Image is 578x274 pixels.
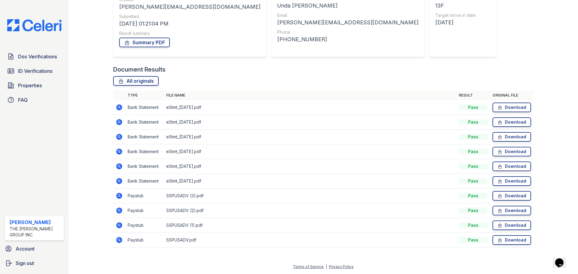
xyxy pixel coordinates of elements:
td: eStmt_[DATE].pdf [164,100,456,115]
a: Download [493,117,531,127]
td: Paystub [125,233,164,248]
th: Type [125,91,164,100]
div: [PERSON_NAME] [10,219,61,226]
span: FAQ [18,96,28,103]
div: Pass [459,237,488,243]
td: SSPUSADV (3).pdf [164,189,456,203]
div: Unda [PERSON_NAME] [277,2,418,10]
a: Terms of Service [293,264,324,269]
div: Submitted [119,14,260,20]
div: The [PERSON_NAME] Group Inc. [10,226,61,238]
td: Bank Statement [125,144,164,159]
a: Download [493,191,531,201]
span: Doc Verifications [18,53,57,60]
span: ID Verifications [18,67,52,75]
td: SSPUSADV.pdf [164,233,456,248]
td: Paystub [125,189,164,203]
div: Phone [277,29,418,35]
a: Privacy Policy [329,264,354,269]
div: [PERSON_NAME][EMAIL_ADDRESS][DOMAIN_NAME] [277,18,418,27]
td: Bank Statement [125,130,164,144]
a: Download [493,132,531,142]
td: Bank Statement [125,159,164,174]
a: Download [493,147,531,156]
a: Download [493,176,531,186]
div: [PHONE_NUMBER] [277,35,418,44]
a: Sign out [2,257,66,269]
span: Account [16,245,35,252]
div: Pass [459,208,488,214]
div: [DATE] 01:21:04 PM [119,20,260,28]
div: Pass [459,104,488,110]
div: Pass [459,163,488,169]
a: Download [493,206,531,215]
div: Document Results [113,65,166,74]
a: Download [493,162,531,171]
td: Bank Statement [125,115,164,130]
div: Pass [459,134,488,140]
td: eStmt_[DATE].pdf [164,174,456,189]
td: Bank Statement [125,100,164,115]
iframe: chat widget [553,250,572,268]
div: Pass [459,222,488,228]
div: Result summary [119,30,260,36]
a: Summary PDF [119,38,170,47]
td: eStmt_[DATE].pdf [164,144,456,159]
div: Pass [459,119,488,125]
th: Result [456,91,490,100]
td: Bank Statement [125,174,164,189]
th: File name [164,91,456,100]
td: eStmt_[DATE].pdf [164,130,456,144]
div: Pass [459,178,488,184]
div: Email [277,12,418,18]
td: eStmt_[DATE].pdf [164,115,456,130]
div: [PERSON_NAME][EMAIL_ADDRESS][DOMAIN_NAME] [119,3,260,11]
a: Properties [5,79,64,91]
td: SSPUSADV (2).pdf [164,203,456,218]
div: Target move in date [435,12,489,18]
div: | [326,264,327,269]
td: eStmt_[DATE].pdf [164,159,456,174]
a: Download [493,235,531,245]
a: Download [493,220,531,230]
td: Paystub [125,218,164,233]
span: Properties [18,82,42,89]
div: Pass [459,149,488,155]
div: 13F [435,2,489,10]
div: [DATE] [435,18,489,27]
a: Account [2,243,66,255]
td: SSPUSADV (1).pdf [164,218,456,233]
span: Sign out [16,260,34,267]
td: Paystub [125,203,164,218]
th: Original file [490,91,533,100]
div: Pass [459,193,488,199]
a: Download [493,103,531,112]
a: Doc Verifications [5,51,64,63]
a: ID Verifications [5,65,64,77]
img: CE_Logo_Blue-a8612792a0a2168367f1c8372b55b34899dd931a85d93a1a3d3e32e68fde9ad4.png [2,19,66,31]
a: All originals [113,76,159,86]
a: FAQ [5,94,64,106]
